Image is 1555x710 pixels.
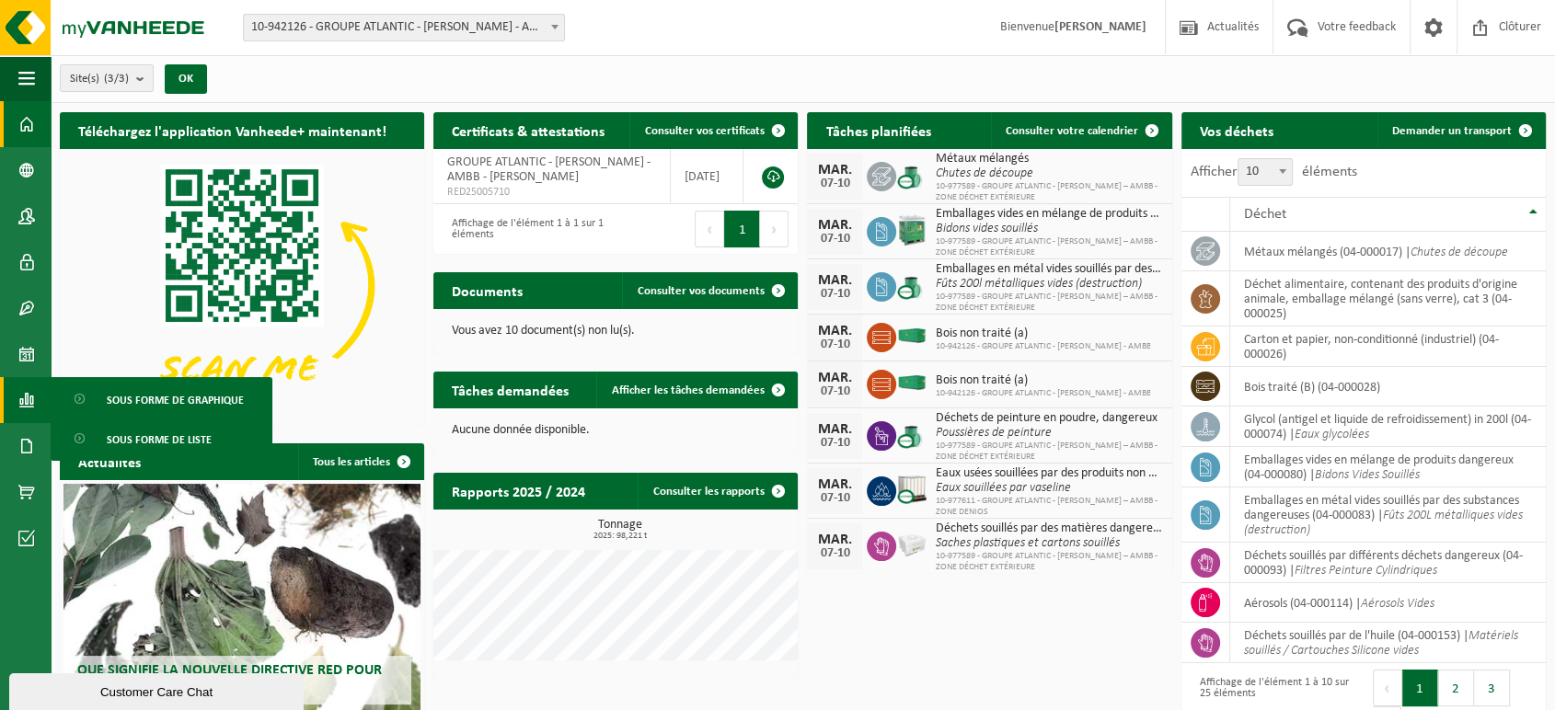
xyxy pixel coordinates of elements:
div: MAR. [816,532,853,547]
span: Bois non traité (a) [935,373,1150,388]
button: Previous [695,211,724,247]
i: Poussières de peinture [935,426,1051,440]
img: PB-OT-0200-CU [896,159,927,190]
span: Site(s) [70,65,129,93]
i: Matériels souillés / Cartouches Silicone vides [1244,629,1518,658]
span: Que signifie la nouvelle directive RED pour vous en tant que client ? [77,663,382,695]
td: métaux mélangés (04-000017) | [1230,232,1546,271]
div: 07-10 [816,288,853,301]
span: Déchets de peinture en poudre, dangereux [935,411,1162,426]
a: Sous forme de graphique [55,382,268,417]
span: Emballages vides en mélange de produits dangereux [935,207,1162,222]
iframe: chat widget [9,670,307,710]
div: MAR. [816,477,853,492]
div: 07-10 [816,437,853,450]
span: 10-977589 - GROUPE ATLANTIC - [PERSON_NAME] – AMBB - ZONE DÉCHET EXTÉRIEURE [935,551,1162,573]
i: Fûts 200l métalliques vides (destruction) [935,277,1141,291]
div: 07-10 [816,492,853,505]
span: Consulter vos certificats [644,125,764,137]
span: Afficher les tâches demandées [611,384,764,396]
span: Déchets souillés par des matières dangereuses pour l'environnement [935,521,1162,536]
img: PB-HB-1400-HPE-GN-11 [896,212,927,246]
img: HK-XC-40-GN-00 [896,327,927,344]
span: Déchet [1244,207,1286,222]
span: Métaux mélangés [935,152,1162,166]
button: Site(s)(3/3) [60,64,154,92]
a: Consulter vos certificats [629,112,796,149]
h2: Vos déchets [1181,112,1292,148]
a: Consulter votre calendrier [991,112,1170,149]
img: PB-LB-0680-HPE-GY-02 [896,529,927,560]
p: Aucune donnée disponible. [452,424,779,437]
img: PB-OT-0200-CU [896,269,927,301]
h2: Rapports 2025 / 2024 [433,473,604,509]
span: 10-942126 - GROUPE ATLANTIC - MERVILLE BILLY BERCLAU - AMBB - BILLY BERCLAU [244,15,564,40]
span: 10-942126 - GROUPE ATLANTIC - MERVILLE BILLY BERCLAU - AMBB - BILLY BERCLAU [243,14,565,41]
i: Bidons vides souillés [935,222,1037,235]
strong: [PERSON_NAME] [1054,20,1146,34]
div: 07-10 [816,233,853,246]
td: déchets souillés par de l'huile (04-000153) | [1230,623,1546,663]
td: déchet alimentaire, contenant des produits d'origine animale, emballage mélangé (sans verre), cat... [1230,271,1546,326]
span: Consulter vos documents [637,285,764,297]
span: 10-977589 - GROUPE ATLANTIC - [PERSON_NAME] – AMBB - ZONE DÉCHET EXTÉRIEURE [935,181,1162,203]
div: MAR. [816,218,853,233]
td: carton et papier, non-conditionné (industriel) (04-000026) [1230,326,1546,367]
span: Sous forme de graphique [107,383,244,418]
span: 10-942126 - GROUPE ATLANTIC - [PERSON_NAME] - AMBB [935,341,1150,352]
div: 07-10 [816,547,853,560]
span: 10-977611 - GROUPE ATLANTIC - [PERSON_NAME] – AMBB - ZONE DENIOS [935,496,1162,518]
a: Consulter les rapports [638,473,796,510]
td: [DATE] [671,149,743,204]
h2: Actualités [60,443,159,479]
span: GROUPE ATLANTIC - [PERSON_NAME] - AMBB - [PERSON_NAME] [447,155,651,184]
h2: Certificats & attestations [433,112,623,148]
i: Saches plastiques et cartons souillés [935,536,1119,550]
td: bois traité (B) (04-000028) [1230,367,1546,407]
h3: Tonnage [443,519,798,541]
div: 07-10 [816,385,853,398]
span: Eaux usées souillées par des produits non dangereux [935,466,1162,481]
a: Demander un transport [1377,112,1544,149]
img: HK-XC-40-GN-00 [896,374,927,391]
td: emballages vides en mélange de produits dangereux (04-000080) | [1230,447,1546,487]
count: (3/3) [104,73,129,85]
span: 10-977589 - GROUPE ATLANTIC - [PERSON_NAME] – AMBB - ZONE DÉCHET EXTÉRIEURE [935,292,1162,314]
div: MAR. [816,422,853,437]
h2: Téléchargez l'application Vanheede+ maintenant! [60,112,405,148]
span: 10-977589 - GROUPE ATLANTIC - [PERSON_NAME] – AMBB - ZONE DÉCHET EXTÉRIEURE [935,441,1162,463]
i: Eaux glycolées [1295,428,1369,441]
h2: Tâches demandées [433,372,587,407]
button: 1 [724,211,760,247]
span: 10 [1238,159,1292,185]
button: OK [165,64,207,94]
button: 2 [1438,670,1474,706]
td: emballages en métal vides souillés par des substances dangereuses (04-000083) | [1230,487,1546,543]
span: 10 [1238,158,1293,186]
a: Tous les articles [298,443,422,480]
button: Next [760,211,789,247]
td: glycol (antigel et liquide de refroidissement) in 200l (04-000074) | [1230,407,1546,447]
button: 1 [1402,670,1438,706]
i: Eaux souillées par vaseline [935,481,1070,495]
td: aérosols (04-000114) | [1230,583,1546,623]
div: Affichage de l'élément 1 à 1 sur 1 éléments [443,209,606,249]
img: PB-OT-0200-CU [896,418,927,450]
span: 10-977589 - GROUPE ATLANTIC - [PERSON_NAME] – AMBB - ZONE DÉCHET EXTÉRIEURE [935,236,1162,258]
img: Download de VHEPlus App [60,149,424,422]
div: MAR. [816,163,853,177]
i: Aérosols Vides [1361,597,1434,611]
h2: Tâches planifiées [807,112,949,148]
div: MAR. [816,324,853,338]
span: RED25005710 [447,185,656,200]
span: 10-942126 - GROUPE ATLANTIC - [PERSON_NAME] - AMBB [935,388,1150,399]
a: Consulter vos documents [622,272,796,309]
td: déchets souillés par différents déchets dangereux (04-000093) | [1230,543,1546,583]
span: Sous forme de liste [107,422,212,457]
div: 07-10 [816,338,853,351]
span: Emballages en métal vides souillés par des substances dangereuses [935,262,1162,277]
i: Filtres Peinture Cylindriques [1295,564,1437,578]
button: 3 [1474,670,1510,706]
div: MAR. [816,273,853,288]
i: Fûts 200L métalliques vides (destruction) [1244,509,1523,537]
